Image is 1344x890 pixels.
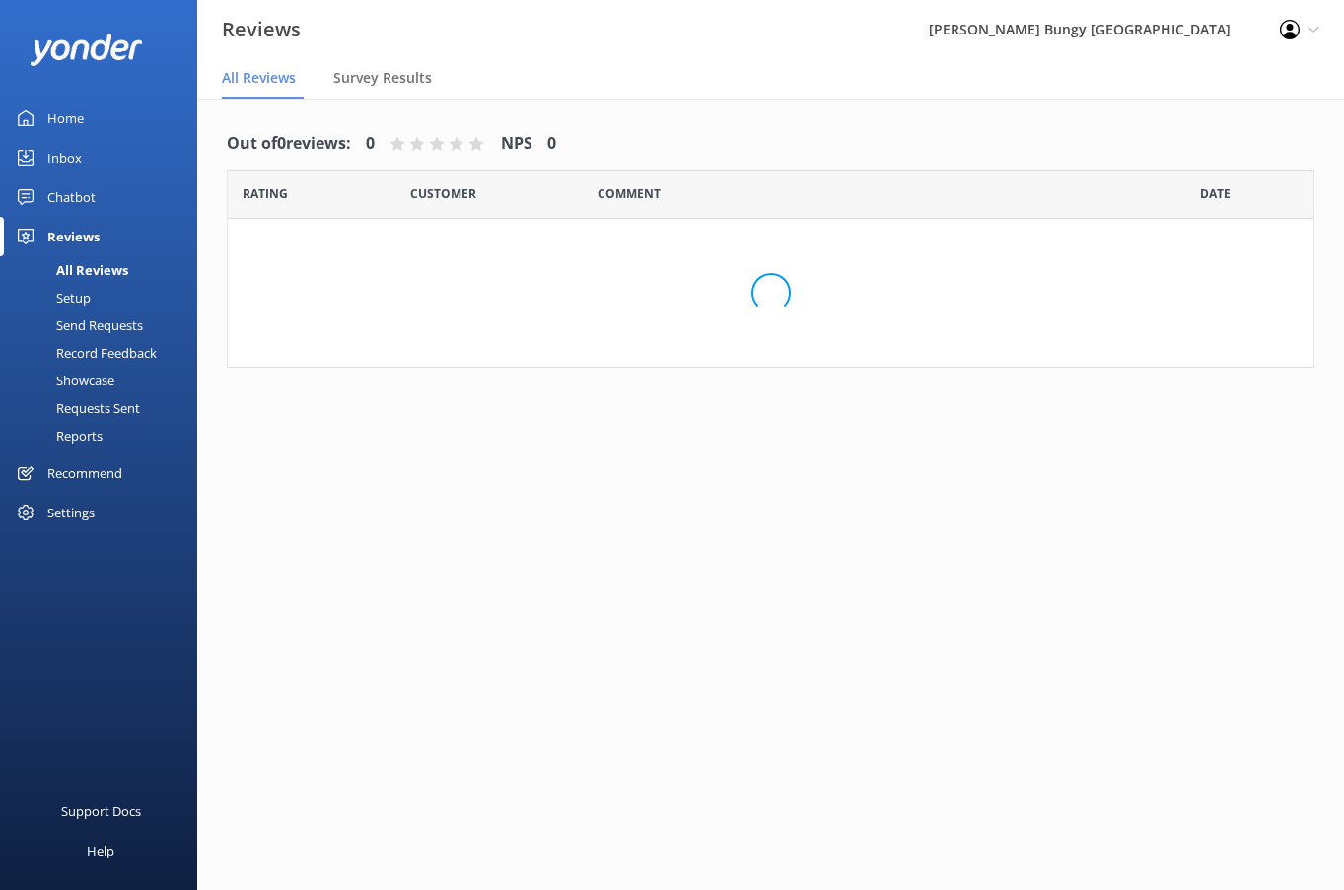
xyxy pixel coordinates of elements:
[12,256,128,284] div: All Reviews
[12,367,197,394] a: Showcase
[12,311,197,339] a: Send Requests
[547,131,556,157] h4: 0
[12,339,197,367] a: Record Feedback
[47,453,122,493] div: Recommend
[12,422,103,449] div: Reports
[47,177,96,217] div: Chatbot
[12,422,197,449] a: Reports
[1200,184,1231,203] span: Date
[501,131,532,157] h4: NPS
[47,217,100,256] div: Reviews
[87,831,114,870] div: Help
[12,284,197,311] a: Setup
[12,311,143,339] div: Send Requests
[61,791,141,831] div: Support Docs
[410,184,476,203] span: Date
[333,68,432,88] span: Survey Results
[30,34,143,66] img: yonder-white-logo.png
[12,394,197,422] a: Requests Sent
[222,68,296,88] span: All Reviews
[366,131,375,157] h4: 0
[12,256,197,284] a: All Reviews
[12,394,140,422] div: Requests Sent
[12,339,157,367] div: Record Feedback
[12,284,91,311] div: Setup
[222,14,301,45] h3: Reviews
[47,138,82,177] div: Inbox
[243,184,288,203] span: Date
[47,493,95,532] div: Settings
[47,99,84,138] div: Home
[227,131,351,157] h4: Out of 0 reviews:
[12,367,114,394] div: Showcase
[598,184,661,203] span: Question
